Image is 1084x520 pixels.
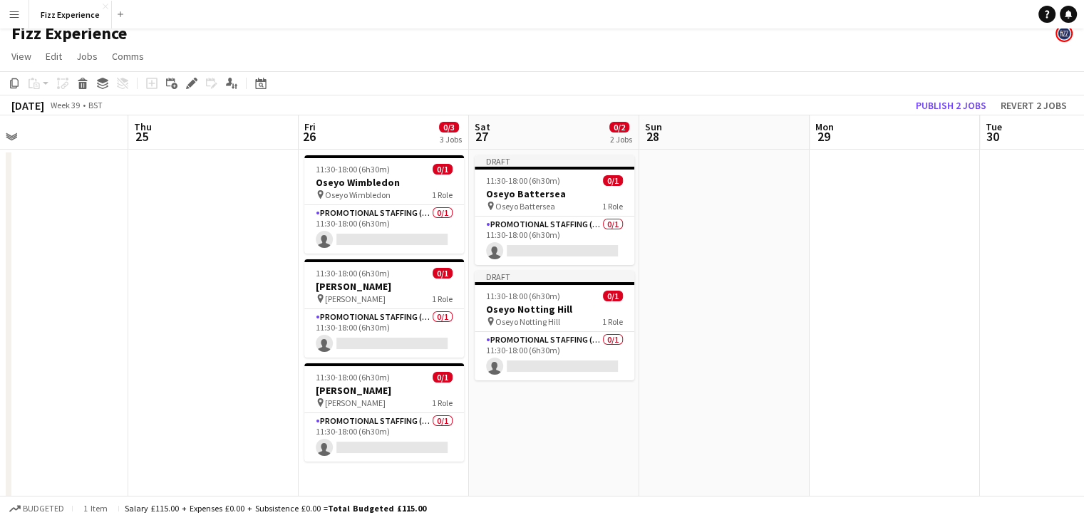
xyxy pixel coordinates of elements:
span: 28 [643,128,662,145]
span: 11:30-18:00 (6h30m) [316,372,390,383]
app-card-role: Promotional Staffing (Brand Ambassadors)0/111:30-18:00 (6h30m) [475,332,634,380]
button: Fizz Experience [29,1,112,28]
app-job-card: Draft11:30-18:00 (6h30m)0/1Oseyo Battersea Oseyo Battersea1 RolePromotional Staffing (Brand Ambas... [475,155,634,265]
app-job-card: 11:30-18:00 (6h30m)0/1Oseyo Wimbledon Oseyo Wimbledon1 RolePromotional Staffing (Brand Ambassador... [304,155,464,254]
span: 11:30-18:00 (6h30m) [486,175,560,186]
span: 0/3 [439,122,459,132]
div: Draft [475,271,634,282]
span: 0/2 [609,122,629,132]
span: [PERSON_NAME] [325,397,386,408]
app-card-role: Promotional Staffing (Brand Ambassadors)0/111:30-18:00 (6h30m) [304,309,464,358]
span: Oseyo Battersea [495,201,555,212]
span: 1 item [78,503,113,514]
button: Publish 2 jobs [910,96,992,115]
span: 1 Role [602,316,623,327]
span: 11:30-18:00 (6h30m) [486,291,560,301]
span: 26 [302,128,316,145]
span: View [11,50,31,63]
span: Thu [134,120,152,133]
h3: Oseyo Notting Hill [475,303,634,316]
span: 0/1 [433,268,453,279]
span: 25 [132,128,152,145]
div: Draft [475,155,634,167]
app-job-card: Draft11:30-18:00 (6h30m)0/1Oseyo Notting Hill Oseyo Notting Hill1 RolePromotional Staffing (Brand... [475,271,634,380]
span: 0/1 [603,291,623,301]
span: Tue [986,120,1002,133]
h3: Oseyo Wimbledon [304,176,464,189]
a: Jobs [71,47,103,66]
span: 1 Role [432,293,453,304]
a: View [6,47,37,66]
span: Fri [304,120,316,133]
span: 29 [813,128,834,145]
div: Salary £115.00 + Expenses £0.00 + Subsistence £0.00 = [125,503,426,514]
span: 1 Role [432,397,453,408]
span: Mon [815,120,834,133]
span: 11:30-18:00 (6h30m) [316,164,390,175]
span: Oseyo Wimbledon [325,189,391,200]
span: Budgeted [23,504,64,514]
button: Budgeted [7,501,66,516]
span: 0/1 [433,372,453,383]
span: 0/1 [433,164,453,175]
span: 1 Role [432,189,453,200]
span: 1 Role [602,201,623,212]
button: Revert 2 jobs [995,96,1073,115]
span: Total Budgeted £115.00 [328,503,426,514]
a: Edit [40,47,68,66]
div: BST [88,100,103,110]
div: 2 Jobs [610,134,632,145]
div: [DATE] [11,98,44,113]
div: 3 Jobs [440,134,462,145]
app-card-role: Promotional Staffing (Brand Ambassadors)0/111:30-18:00 (6h30m) [304,413,464,462]
span: Sun [645,120,662,133]
a: Comms [106,47,150,66]
h3: [PERSON_NAME] [304,280,464,293]
app-card-role: Promotional Staffing (Brand Ambassadors)0/111:30-18:00 (6h30m) [304,205,464,254]
span: Edit [46,50,62,63]
h1: Fizz Experience [11,23,127,44]
h3: Oseyo Battersea [475,187,634,200]
span: [PERSON_NAME] [325,293,386,304]
span: 27 [473,128,490,145]
span: Jobs [76,50,98,63]
span: Oseyo Notting Hill [495,316,560,327]
span: Week 39 [47,100,83,110]
app-card-role: Promotional Staffing (Brand Ambassadors)0/111:30-18:00 (6h30m) [475,217,634,265]
app-job-card: 11:30-18:00 (6h30m)0/1[PERSON_NAME] [PERSON_NAME]1 RolePromotional Staffing (Brand Ambassadors)0/... [304,363,464,462]
span: 0/1 [603,175,623,186]
span: 30 [984,128,1002,145]
app-user-avatar: Fizz Admin [1055,25,1073,42]
span: 11:30-18:00 (6h30m) [316,268,390,279]
h3: [PERSON_NAME] [304,384,464,397]
span: Comms [112,50,144,63]
span: Sat [475,120,490,133]
app-job-card: 11:30-18:00 (6h30m)0/1[PERSON_NAME] [PERSON_NAME]1 RolePromotional Staffing (Brand Ambassadors)0/... [304,259,464,358]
